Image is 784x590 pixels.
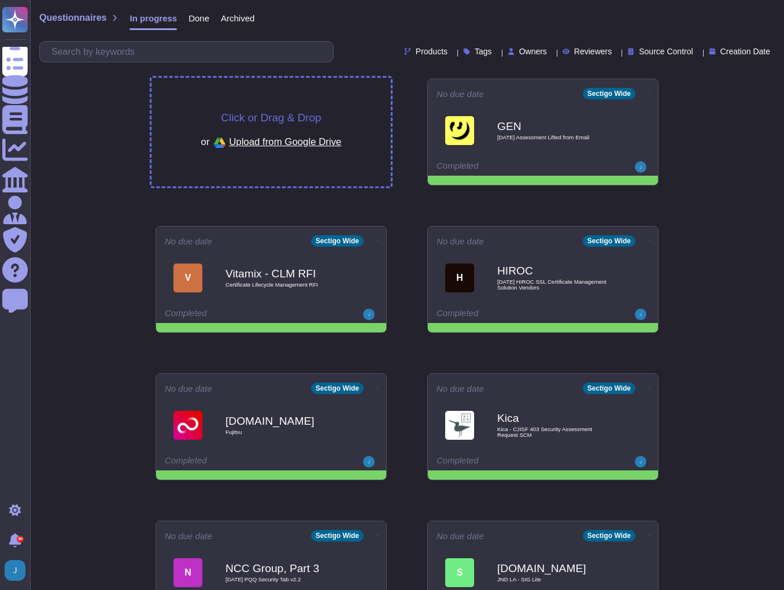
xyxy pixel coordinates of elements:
img: user [363,309,375,320]
button: user [2,558,34,583]
span: Source Control [639,47,693,55]
div: 9+ [17,536,24,543]
span: No due date [437,237,484,246]
img: user [635,161,646,173]
div: V [173,264,202,292]
div: Sectigo Wide [583,235,635,247]
span: Creation Date [720,47,770,55]
b: Kica [497,413,613,424]
span: [DATE] Assessment Lifted from Email [497,135,613,140]
div: Sectigo Wide [583,88,635,99]
b: [DOMAIN_NAME] [497,563,613,574]
span: No due date [165,532,212,540]
span: Certificate Lifecycle Management RFI [225,282,341,288]
div: Completed [165,456,306,467]
span: Questionnaires [39,13,106,23]
span: Archived [221,14,254,23]
span: No due date [165,384,212,393]
span: [DATE] HIROC SSL Certificate Management Solution Vendors [497,279,613,290]
div: H [445,264,474,292]
b: HIROC [497,265,613,276]
span: No due date [437,384,484,393]
span: Products [416,47,448,55]
div: Completed [437,161,578,173]
div: Completed [437,456,578,467]
div: Sectigo Wide [311,383,364,394]
span: Upload from Google Drive [229,136,341,147]
img: user [363,456,375,467]
div: or [201,133,342,153]
div: S [445,558,474,587]
b: GEN [497,121,613,132]
span: [DATE] PQQ Security Tab v2.2 [225,577,341,582]
b: [DOMAIN_NAME] [225,415,341,426]
span: Click or Drag & Drop [221,112,321,123]
div: Sectigo Wide [583,530,635,541]
img: google drive [210,133,230,153]
span: In progress [130,14,177,23]
div: Completed [437,309,578,320]
b: Vitamix - CLM RFI [225,268,341,279]
span: Owners [519,47,547,55]
span: Tags [475,47,492,55]
span: Reviewers [574,47,612,55]
span: Kica - CJISF 403 Security Assessment Request SCM [497,426,613,437]
img: Logo [173,411,202,440]
div: Sectigo Wide [311,530,364,541]
span: Fujitsu [225,429,341,435]
img: user [5,560,25,581]
img: Logo [445,116,474,145]
img: user [635,456,646,467]
b: NCC Group, Part 3 [225,563,341,574]
span: JND LA - SIG Lite [497,577,613,582]
div: Sectigo Wide [311,235,364,247]
img: user [635,309,646,320]
input: Search by keywords [46,42,333,62]
span: Done [188,14,209,23]
div: N [173,558,202,587]
img: Logo [445,411,474,440]
div: Sectigo Wide [583,383,635,394]
span: No due date [437,90,484,98]
span: No due date [165,237,212,246]
span: No due date [437,532,484,540]
div: Completed [165,309,306,320]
